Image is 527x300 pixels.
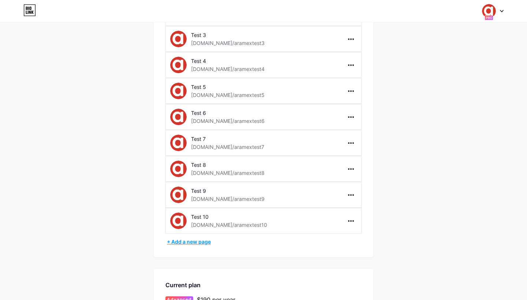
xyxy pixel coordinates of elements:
img: aramextest9 [170,187,187,203]
div: [DOMAIN_NAME]/aramextest5 [191,91,265,99]
div: [DOMAIN_NAME]/aramextest10 [191,221,267,229]
div: Current plan [165,281,362,289]
div: Test 8 [191,161,280,169]
div: Test 9 [191,187,280,195]
div: [DOMAIN_NAME]/aramextest7 [191,143,264,151]
img: aramextest6 [170,109,187,125]
img: aramextest4 [170,57,187,73]
div: [DOMAIN_NAME]/aramextest3 [191,39,265,47]
div: [DOMAIN_NAME]/aramextest9 [191,195,265,203]
img: aramextest3 [170,31,187,47]
div: Test 4 [191,57,280,65]
img: aramextest7 [170,135,187,151]
div: [DOMAIN_NAME]/aramextest4 [191,65,265,73]
div: [DOMAIN_NAME]/aramextest8 [191,169,265,177]
div: Test 3 [191,31,280,39]
div: [DOMAIN_NAME]/aramextest6 [191,117,265,125]
img: aramexmorocco [482,4,496,18]
div: Test 5 [191,83,280,91]
img: aramextest8 [170,161,187,177]
img: aramextest10 [170,213,187,229]
div: Test 10 [191,213,285,221]
img: aramextest5 [170,83,187,99]
div: Test 6 [191,109,280,117]
div: Test 7 [191,135,279,143]
div: + Add a new page [167,238,362,245]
